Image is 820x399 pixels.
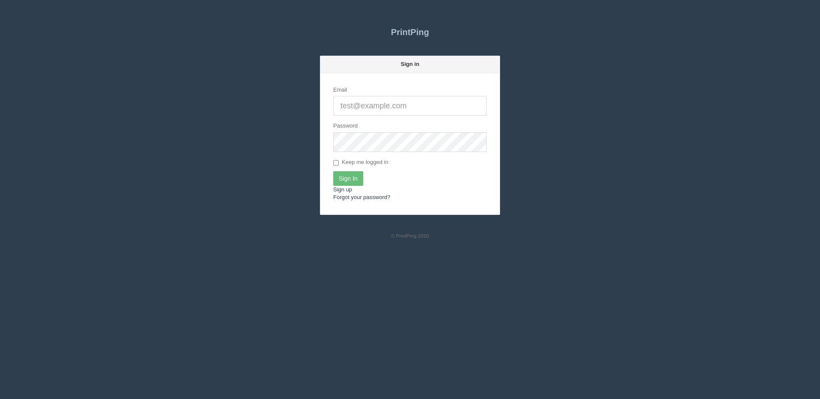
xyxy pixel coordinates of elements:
label: Email [333,86,347,94]
a: Forgot your password? [333,194,390,200]
a: PrintPing [320,21,500,43]
strong: Sign in [401,61,419,67]
a: Sign up [333,186,352,193]
input: Sign In [333,171,363,186]
input: test@example.com [333,96,487,116]
label: Keep me logged in [333,158,388,167]
input: Keep me logged in [333,160,339,166]
label: Password [333,122,358,130]
small: © PrintPing 2020 [391,233,429,238]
